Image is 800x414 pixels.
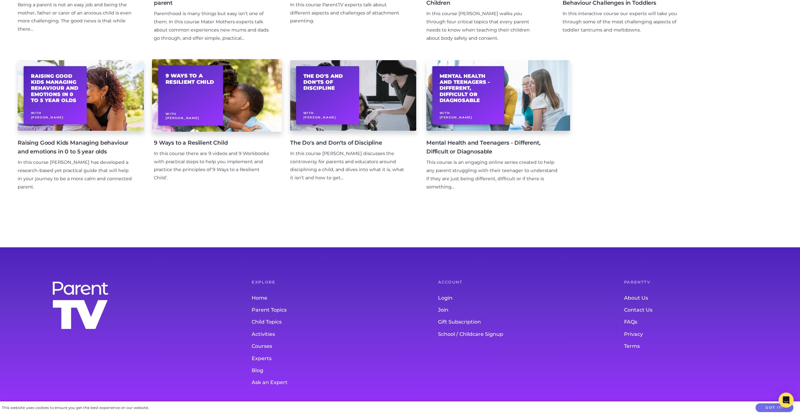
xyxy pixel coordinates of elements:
[2,405,149,411] div: This website uses cookies to ensure you get the best experience on our website.
[303,111,314,115] span: With
[440,111,450,115] span: With
[154,10,270,43] div: Parenthood is many things but easy isn’t one of them. In this course Mater Mothers experts talk a...
[18,138,134,156] h4: Raising Good Kids Managing behaviour and emotions in 0 to 5 year olds
[166,116,199,120] span: [PERSON_NAME]
[252,328,412,340] a: Activities
[252,377,412,389] a: Ask an Expert
[31,111,42,115] span: With
[31,73,80,103] h2: Raising Good Kids Managing behaviour and emotions in 0 to 5 year olds
[252,340,412,352] a: Courses
[290,150,406,182] div: In this course [PERSON_NAME] discusses the controversy for parents and educators around disciplin...
[624,304,785,316] a: Contact Us
[154,150,270,182] div: In this course there are 9 videos and 9 Workbooks with practical steps to help you implement and ...
[252,316,412,328] a: Child Topics
[624,316,785,328] a: FAQs
[624,280,785,285] h6: ParentTV
[624,292,785,304] a: About Us
[154,60,280,209] a: 9 Ways to a Resilient Child With[PERSON_NAME] 9 Ways to a Resilient Child In this course there ar...
[440,116,472,119] span: [PERSON_NAME]
[252,304,412,316] a: Parent Topics
[252,292,412,304] a: Home
[290,60,416,209] a: The Do's and Don'ts of Discipline With[PERSON_NAME] The Do's and Don'ts of Discipline In this cou...
[290,138,406,147] h4: The Do's and Don'ts of Discipline
[252,353,412,365] a: Experts
[440,73,497,103] h2: Mental Health and Teenagers - Different, Difficult or Diagnosable
[252,365,412,377] a: Blog
[438,280,599,285] h6: Account
[624,340,785,352] a: Terms
[438,304,599,316] a: Join
[624,328,785,340] a: Privacy
[18,1,134,34] div: Being a parent is not an easy job and being the mother, father or carer of an anxious child is ev...
[756,403,793,412] button: Got it!
[166,72,216,85] h2: 9 Ways to a Resilient Child
[426,158,560,191] div: This course is an engaging online series created to help any parent struggling with their teenage...
[779,393,794,408] div: Open Intercom Messenger
[426,60,570,209] a: Mental Health and Teenagers - Different, Difficult or Diagnosable With[PERSON_NAME] Mental Health...
[438,328,599,340] a: School / Childcare Signup
[290,1,406,26] div: In this course ParentTV experts talk about different aspects and challenges of attachment parenting.
[303,73,352,91] h2: The Do's and Don'ts of Discipline
[31,116,64,119] span: [PERSON_NAME]
[426,138,560,156] h4: Mental Health and Teenagers - Different, Difficult or Diagnosable
[154,138,270,147] h4: 9 Ways to a Resilient Child
[438,292,599,304] a: Login
[252,280,412,285] h6: Explore
[18,60,144,209] a: Raising Good Kids Managing behaviour and emotions in 0 to 5 year olds With[PERSON_NAME] Raising G...
[18,158,134,191] div: In this course [PERSON_NAME] has developed a research-based yet practical guide that will help in...
[438,316,599,328] a: Gift Subscription
[426,10,542,43] div: In this course [PERSON_NAME] walks you through four critical topics that every parent needs to kn...
[166,112,177,115] span: With
[50,280,110,331] img: parenttv-logo-stacked-white.f9d0032.svg
[563,10,679,34] div: In this interactive course our experts will take you through some of the most challenging aspects...
[303,116,336,119] span: [PERSON_NAME]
